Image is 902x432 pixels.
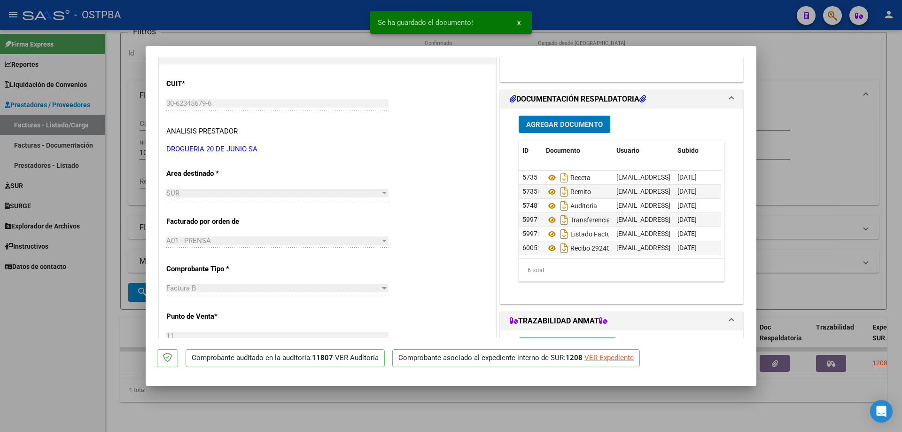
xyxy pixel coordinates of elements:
span: [EMAIL_ADDRESS][DOMAIN_NAME] - [PERSON_NAME] [616,202,776,209]
span: 59971 [522,216,541,223]
p: Comprobante Tipo * [166,264,263,275]
span: Auditoria [546,202,597,210]
span: Receta [546,174,591,181]
button: Agregar Trazabilidad [519,338,616,355]
i: Descargar documento [558,170,570,185]
span: A01 - PRENSA [166,236,211,245]
div: DOCUMENTACIÓN RESPALDATORIA [500,109,743,304]
span: Factura B [166,284,196,292]
mat-expansion-panel-header: TRAZABILIDAD ANMAT [500,312,743,330]
datatable-header-cell: Documento [542,141,613,161]
i: Descargar documento [558,227,570,242]
span: SUR [166,189,179,197]
datatable-header-cell: ID [519,141,542,161]
div: VER Auditoría [335,353,379,363]
span: 57357 [522,173,541,181]
span: Se ha guardado el documento! [378,18,473,27]
datatable-header-cell: Acción [721,141,768,161]
span: [DATE] [677,230,697,237]
h1: DOCUMENTACIÓN RESPALDATORIA [510,94,646,105]
span: Agregar Documento [526,120,603,129]
span: [DATE] [677,202,697,209]
span: [DATE] [677,173,697,181]
i: Descargar documento [558,212,570,228]
p: Facturado por orden de [166,216,263,227]
span: [DATE] [677,216,697,223]
datatable-header-cell: Subido [674,141,721,161]
span: [EMAIL_ADDRESS][DOMAIN_NAME] - [PERSON_NAME] [616,173,776,181]
button: Agregar Documento [519,116,610,133]
span: [EMAIL_ADDRESS][DOMAIN_NAME] - [PERSON_NAME] [616,244,776,251]
span: 59972 [522,230,541,237]
span: 60053 [522,244,541,251]
button: x [510,14,528,31]
p: Punto de Venta [166,311,263,322]
strong: 11807 [312,353,333,362]
span: ID [522,147,529,154]
p: DROGUERIA 20 DE JUNIO SA [166,144,489,155]
span: [DATE] [677,188,697,195]
span: x [517,18,521,27]
p: Area destinado * [166,168,263,179]
span: Usuario [616,147,639,154]
p: CUIT [166,79,263,89]
span: Listado Factura [546,230,617,238]
i: Descargar documento [558,198,570,213]
div: Open Intercom Messenger [870,400,893,423]
i: Descargar documento [558,241,570,256]
span: [DATE] [677,244,697,251]
span: Subido [677,147,699,154]
span: Transferencia [546,216,610,224]
span: [EMAIL_ADDRESS][DOMAIN_NAME] - [PERSON_NAME] [616,216,776,223]
span: 57487 [522,202,541,209]
strong: 1208 [566,353,583,362]
div: ANALISIS PRESTADOR [166,126,238,137]
p: Comprobante auditado en la auditoría: - [186,349,385,368]
datatable-header-cell: Usuario [613,141,674,161]
p: Comprobante asociado al expediente interno de SUR: - [392,349,640,368]
div: VER Expediente [584,353,634,363]
span: Documento [546,147,580,154]
i: Descargar documento [558,184,570,199]
h1: TRAZABILIDAD ANMAT [510,315,607,327]
span: [EMAIL_ADDRESS][DOMAIN_NAME] - [PERSON_NAME] [616,230,776,237]
span: 57358 [522,188,541,195]
mat-expansion-panel-header: DOCUMENTACIÓN RESPALDATORIA [500,90,743,109]
div: 6 total [519,259,724,282]
span: Recibo 2924072 [546,244,618,252]
span: Remito [546,188,591,196]
span: [EMAIL_ADDRESS][DOMAIN_NAME] - [PERSON_NAME] [616,188,776,195]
